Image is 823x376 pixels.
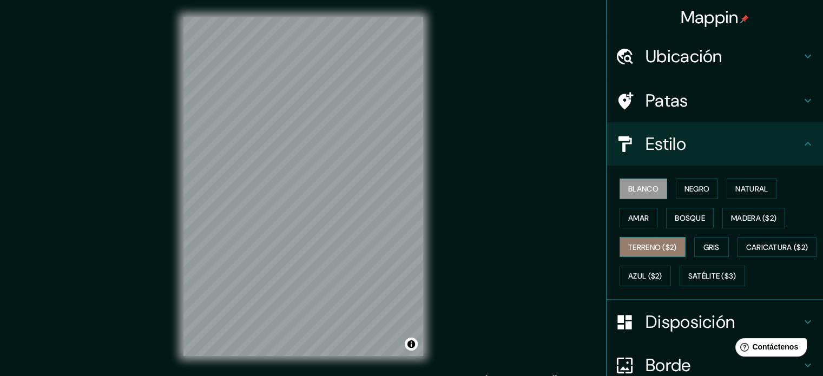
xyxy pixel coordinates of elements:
button: Terreno ($2) [620,237,686,258]
button: Gris [694,237,729,258]
font: Blanco [628,184,659,194]
font: Mappin [681,6,739,29]
button: Activar o desactivar atribución [405,338,418,351]
div: Estilo [607,122,823,166]
font: Gris [703,242,720,252]
font: Azul ($2) [628,272,662,281]
button: Amar [620,208,657,228]
font: Negro [684,184,710,194]
button: Satélite ($3) [680,266,745,286]
button: Bosque [666,208,714,228]
font: Satélite ($3) [688,272,736,281]
canvas: Mapa [183,17,423,356]
iframe: Lanzador de widgets de ayuda [727,334,811,364]
div: Disposición [607,300,823,344]
button: Madera ($2) [722,208,785,228]
font: Madera ($2) [731,213,776,223]
div: Ubicación [607,35,823,78]
button: Negro [676,179,719,199]
font: Amar [628,213,649,223]
font: Bosque [675,213,705,223]
button: Natural [727,179,776,199]
font: Estilo [646,133,686,155]
font: Terreno ($2) [628,242,677,252]
font: Ubicación [646,45,722,68]
div: Patas [607,79,823,122]
font: Disposición [646,311,735,333]
button: Blanco [620,179,667,199]
button: Caricatura ($2) [738,237,817,258]
font: Natural [735,184,768,194]
font: Patas [646,89,688,112]
img: pin-icon.png [740,15,749,23]
font: Caricatura ($2) [746,242,808,252]
button: Azul ($2) [620,266,671,286]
